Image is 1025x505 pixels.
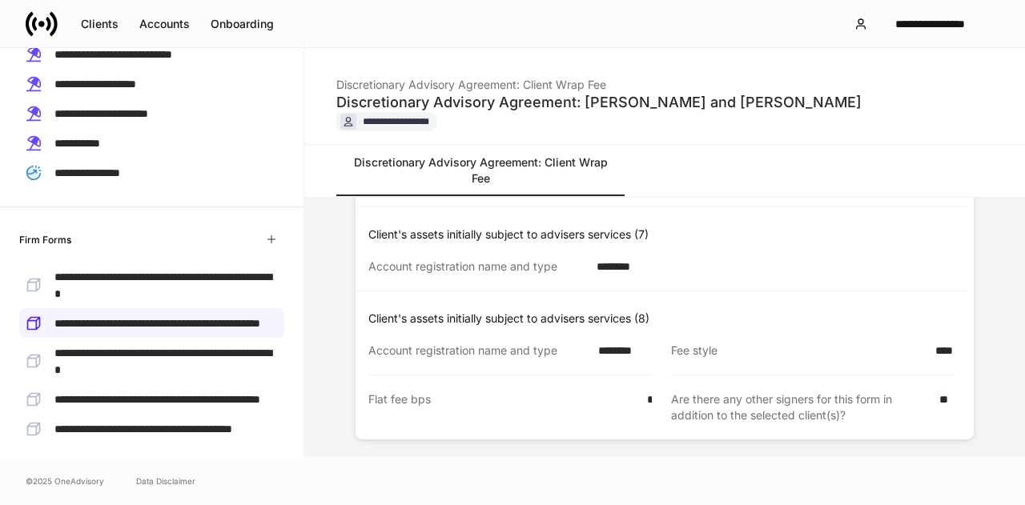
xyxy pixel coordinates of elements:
[211,16,274,32] div: Onboarding
[26,475,104,487] span: © 2025 OneAdvisory
[70,11,129,37] button: Clients
[129,11,200,37] button: Accounts
[671,343,926,359] div: Fee style
[139,16,190,32] div: Accounts
[81,16,119,32] div: Clients
[671,391,930,423] div: Are there any other signers for this form in addition to the selected client(s)?
[368,391,637,423] div: Flat fee bps
[336,93,977,112] div: Discretionary Advisory Agreement: [PERSON_NAME] and [PERSON_NAME]
[368,343,589,359] div: Account registration name and type
[368,226,967,242] p: Client's assets initially subject to advisers services (7)
[368,259,587,275] div: Account registration name and type
[368,311,967,327] p: Client's assets initially subject to advisers services (8)
[200,11,284,37] button: Onboarding
[336,67,977,93] div: Discretionary Advisory Agreement: Client Wrap Fee
[136,475,195,487] a: Data Disclaimer
[336,145,625,196] a: Discretionary Advisory Agreement: Client Wrap Fee
[19,232,71,247] h6: Firm Forms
